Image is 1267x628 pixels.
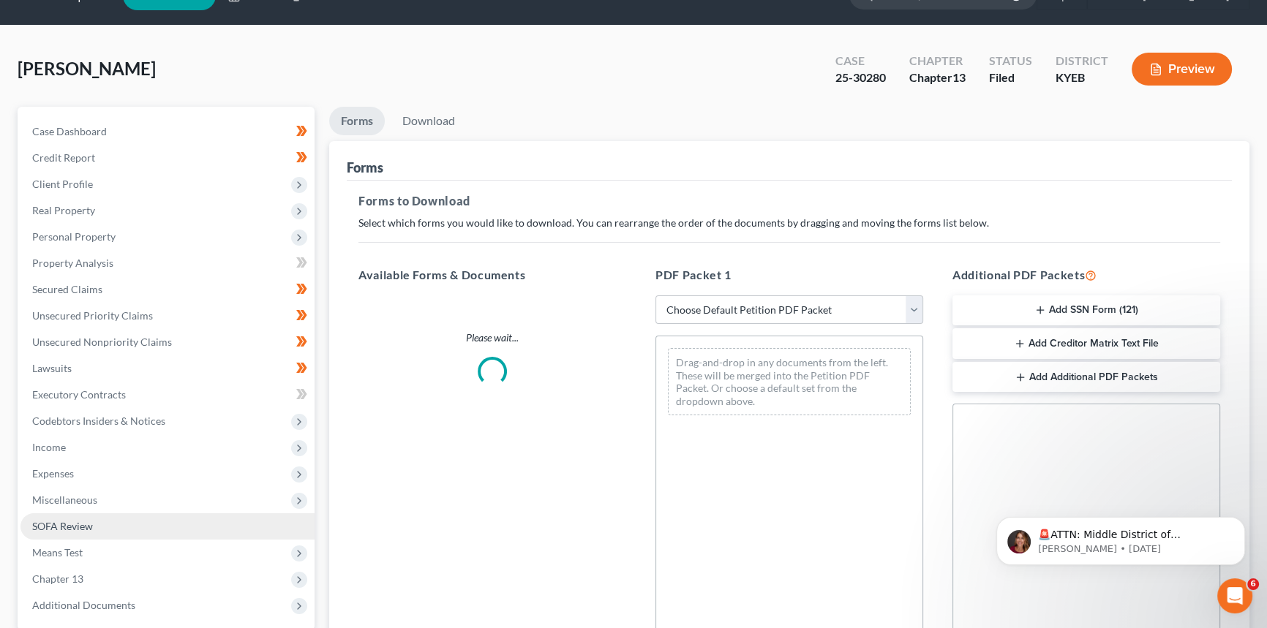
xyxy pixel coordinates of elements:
span: Executory Contracts [32,388,126,401]
div: Forms [347,159,383,176]
div: Filed [989,69,1032,86]
span: Client Profile [32,178,93,190]
span: 13 [952,70,966,84]
div: Case [835,53,886,69]
span: SOFA Review [32,520,93,532]
span: Case Dashboard [32,125,107,137]
span: Secured Claims [32,283,102,295]
p: Please wait... [347,330,638,345]
span: Expenses [32,467,74,480]
div: 25-30280 [835,69,886,86]
a: Unsecured Nonpriority Claims [20,329,315,355]
a: Property Analysis [20,250,315,276]
iframe: Intercom live chat [1217,578,1252,613]
span: Additional Documents [32,599,135,611]
div: Status [989,53,1032,69]
a: Forms [329,107,385,135]
span: Personal Property [32,230,116,243]
iframe: Intercom notifications message [974,486,1267,589]
h5: PDF Packet 1 [655,266,923,284]
div: Chapter [909,53,966,69]
span: Chapter 13 [32,572,83,585]
p: Select which forms you would like to download. You can rearrange the order of the documents by dr... [358,216,1220,230]
span: Means Test [32,546,83,559]
span: Real Property [32,204,95,216]
span: Property Analysis [32,257,113,269]
a: Executory Contracts [20,382,315,408]
span: Income [32,441,66,453]
a: Lawsuits [20,355,315,382]
a: Case Dashboard [20,118,315,145]
h5: Forms to Download [358,192,1220,210]
span: Credit Report [32,151,95,164]
span: Miscellaneous [32,493,97,506]
span: Unsecured Nonpriority Claims [32,336,172,348]
div: District [1056,53,1108,69]
div: Drag-and-drop in any documents from the left. These will be merged into the Petition PDF Packet. ... [668,348,911,415]
a: Download [391,107,467,135]
button: Add SSN Form (121) [952,295,1220,326]
span: [PERSON_NAME] [18,58,156,79]
span: Lawsuits [32,362,72,374]
h5: Available Forms & Documents [358,266,626,284]
span: 6 [1247,578,1259,590]
button: Add Creditor Matrix Text File [952,328,1220,359]
a: Unsecured Priority Claims [20,303,315,329]
span: Codebtors Insiders & Notices [32,415,165,427]
a: Secured Claims [20,276,315,303]
div: Chapter [909,69,966,86]
a: Credit Report [20,145,315,171]
span: Unsecured Priority Claims [32,309,153,322]
h5: Additional PDF Packets [952,266,1220,284]
button: Add Additional PDF Packets [952,362,1220,393]
div: KYEB [1056,69,1108,86]
button: Preview [1132,53,1232,86]
a: SOFA Review [20,513,315,540]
